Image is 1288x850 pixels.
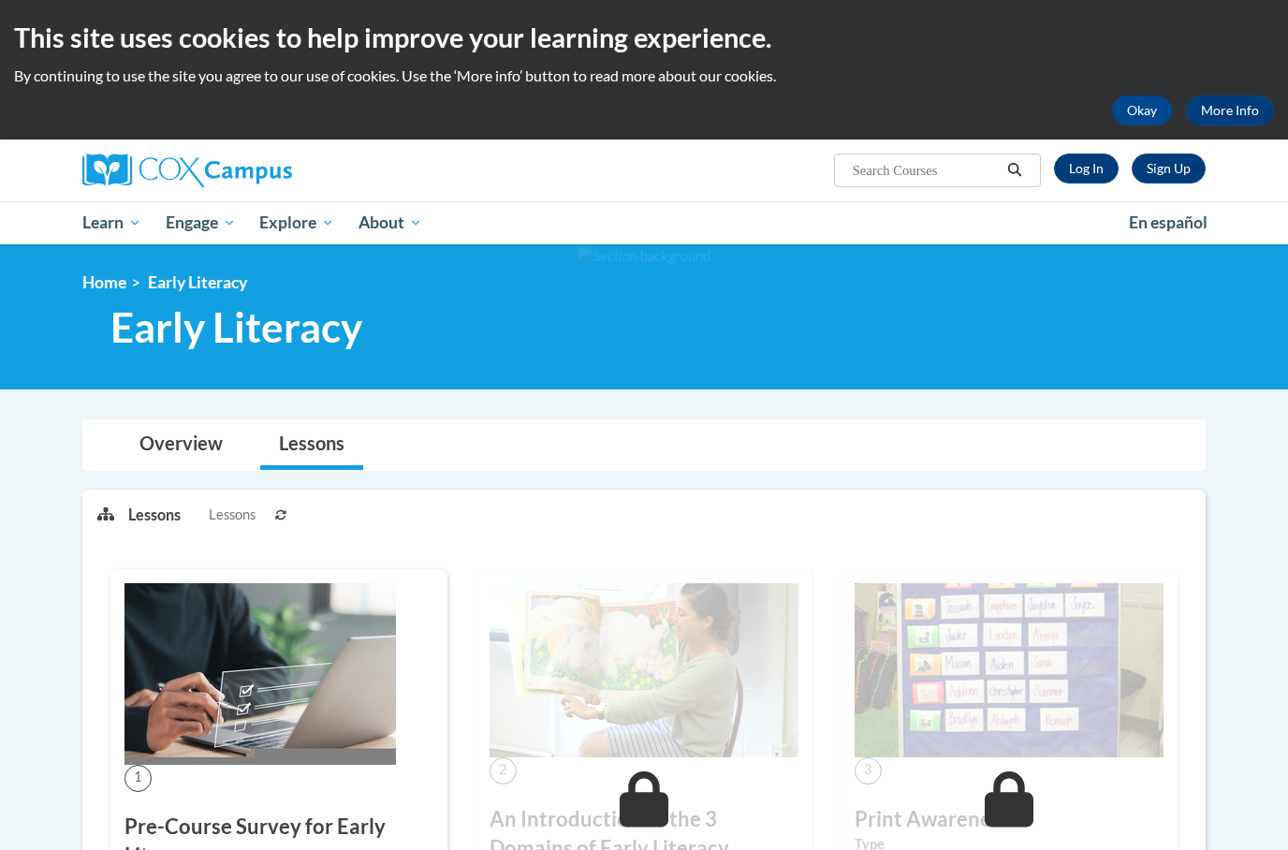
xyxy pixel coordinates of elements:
[14,66,1274,86] p: By continuing to use the site you agree to our use of cookies. Use the ‘More info’ button to read...
[154,201,248,244] a: Engage
[1117,203,1220,242] a: En español
[1112,95,1172,125] button: Okay
[82,154,438,187] a: Cox Campus
[110,302,362,352] span: Early Literacy
[148,272,247,292] span: Early Literacy
[128,505,181,525] p: Lessons
[1186,95,1274,125] a: More Info
[578,246,710,267] img: Section background
[14,19,1274,56] h2: This site uses cookies to help improve your learning experience.
[855,757,882,784] span: 3
[247,201,346,244] a: Explore
[1132,154,1206,183] a: Register
[124,583,396,765] img: Course Image
[260,420,363,470] a: Lessons
[82,212,141,234] span: Learn
[82,272,126,292] a: Home
[70,201,154,244] a: Learn
[490,757,517,784] span: 2
[359,212,422,234] span: About
[209,505,256,525] span: Lessons
[855,805,1164,834] h3: Print Awareness
[166,212,236,234] span: Engage
[259,212,334,234] span: Explore
[82,154,292,187] img: Cox Campus
[1001,159,1029,182] button: Search
[124,765,152,792] span: 1
[121,420,241,470] a: Overview
[490,583,798,757] img: Course Image
[855,583,1164,757] img: Course Image
[851,159,1001,182] input: Search Courses
[54,201,1234,244] div: Main menu
[346,201,434,244] a: About
[1129,212,1207,232] span: En español
[1054,154,1119,183] a: Log In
